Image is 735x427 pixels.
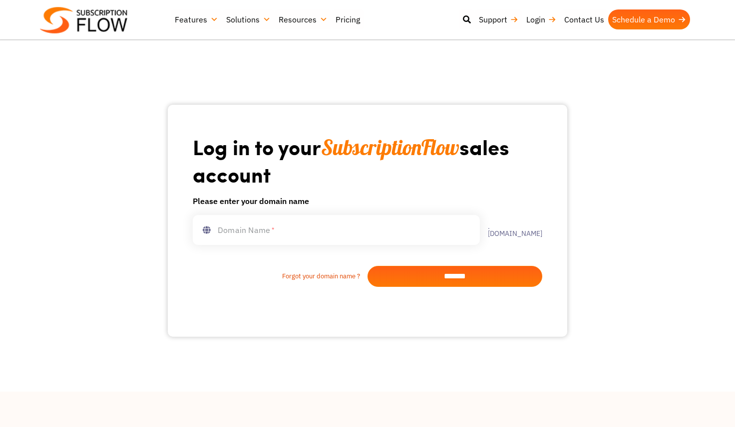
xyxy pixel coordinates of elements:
a: Support [475,9,522,29]
a: Solutions [222,9,275,29]
a: Contact Us [560,9,608,29]
a: Login [522,9,560,29]
h1: Log in to your sales account [193,134,542,187]
a: Features [171,9,222,29]
a: Forgot your domain name ? [193,271,367,281]
span: SubscriptionFlow [321,134,459,161]
a: Schedule a Demo [608,9,690,29]
a: Resources [275,9,332,29]
a: Pricing [332,9,364,29]
label: .[DOMAIN_NAME] [480,223,542,237]
img: Subscriptionflow [40,7,127,33]
h6: Please enter your domain name [193,195,542,207]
